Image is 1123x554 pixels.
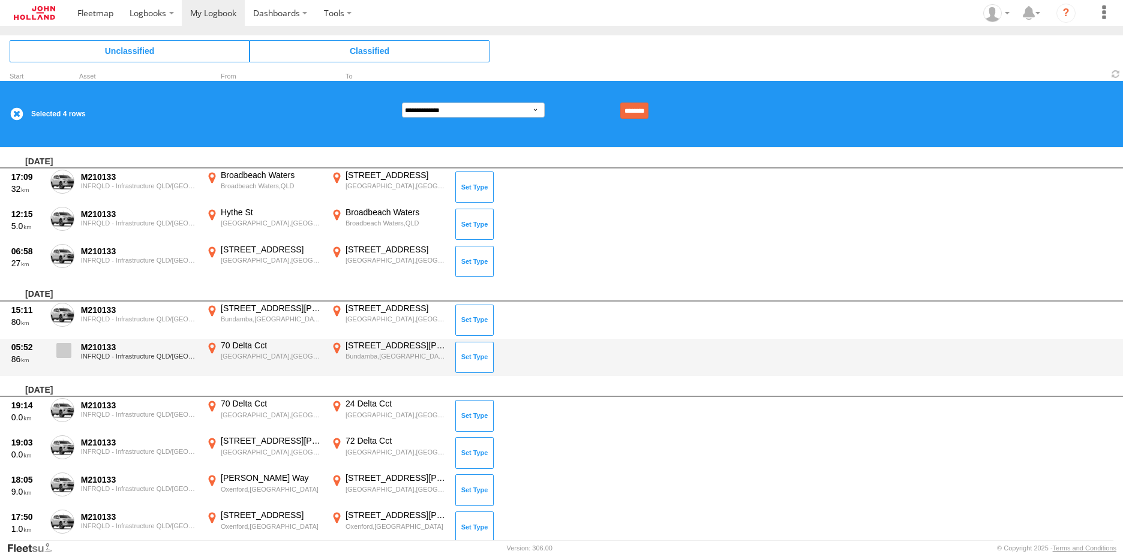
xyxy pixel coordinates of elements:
div: 32 [11,183,44,194]
div: [STREET_ADDRESS][PERSON_NAME] [346,472,447,483]
div: INFRQLD - Infrastructure QLD/[GEOGRAPHIC_DATA] [81,257,197,264]
div: INFRQLD - Infrastructure QLD/[GEOGRAPHIC_DATA] [81,485,197,492]
div: [GEOGRAPHIC_DATA],[GEOGRAPHIC_DATA] [346,485,447,493]
div: [GEOGRAPHIC_DATA],[GEOGRAPHIC_DATA] [346,315,447,323]
img: jhg-logo.svg [14,6,55,20]
label: Clear Selection [10,107,24,121]
div: 17:09 [11,171,44,182]
label: Click to View Event Location [204,435,324,470]
div: 86 [11,354,44,365]
label: Click to View Event Location [329,472,449,507]
label: Click to View Event Location [204,170,324,204]
div: 19:03 [11,437,44,448]
label: Click to View Event Location [329,303,449,338]
div: [STREET_ADDRESS][PERSON_NAME] [221,303,322,314]
div: Click to Sort [10,74,46,80]
a: Visit our Website [7,542,62,554]
span: Refresh [1109,68,1123,80]
div: [GEOGRAPHIC_DATA],[GEOGRAPHIC_DATA] [221,448,322,456]
div: To [329,74,449,80]
label: Click to View Event Location [329,510,449,544]
div: Hythe St [221,207,322,218]
div: M210133 [81,246,197,257]
div: M210133 [81,171,197,182]
div: INFRQLD - Infrastructure QLD/[GEOGRAPHIC_DATA] [81,448,197,455]
div: © Copyright 2025 - [997,544,1116,552]
label: Click to View Event Location [204,244,324,279]
span: Click to view Classified Trips [250,40,490,62]
div: [STREET_ADDRESS][PERSON_NAME] [221,435,322,446]
div: 18:05 [11,474,44,485]
div: [GEOGRAPHIC_DATA],[GEOGRAPHIC_DATA] [221,219,322,227]
button: Click to Set [455,305,494,336]
div: M210133 [81,305,197,315]
div: M210133 [81,400,197,411]
label: Click to View Event Location [204,510,324,544]
button: Click to Set [455,246,494,277]
label: Click to View Event Location [329,244,449,279]
button: Click to Set [455,437,494,468]
a: Terms and Conditions [1053,544,1116,552]
button: Click to Set [455,209,494,240]
div: 80 [11,317,44,327]
div: 17:50 [11,511,44,522]
label: Click to View Event Location [329,207,449,242]
div: [GEOGRAPHIC_DATA],[GEOGRAPHIC_DATA] [346,448,447,456]
div: Broadbeach Waters,QLD [346,219,447,227]
div: 70 Delta Cct [221,340,322,351]
div: INFRQLD - Infrastructure QLD/[GEOGRAPHIC_DATA] [81,411,197,418]
div: Asset [79,74,199,80]
div: 15:11 [11,305,44,315]
button: Click to Set [455,511,494,543]
div: Oxenford,[GEOGRAPHIC_DATA] [221,485,322,493]
div: Oxenford,[GEOGRAPHIC_DATA] [346,522,447,531]
div: [STREET_ADDRESS][PERSON_NAME] [346,510,447,520]
span: Click to view Unclassified Trips [10,40,250,62]
a: Return to Dashboard [3,3,66,23]
div: INFRQLD - Infrastructure QLD/[GEOGRAPHIC_DATA] [81,522,197,529]
div: [STREET_ADDRESS][PERSON_NAME] [346,340,447,351]
div: 72 Delta Cct [346,435,447,446]
div: Broadbeach Waters,QLD [221,182,322,190]
div: M210133 [81,437,197,448]
div: [STREET_ADDRESS] [221,244,322,255]
label: Click to View Event Location [204,398,324,433]
div: 05:52 [11,342,44,353]
label: Click to View Event Location [204,340,324,375]
div: [GEOGRAPHIC_DATA],[GEOGRAPHIC_DATA] [221,352,322,360]
div: 70 Delta Cct [221,398,322,409]
div: [STREET_ADDRESS] [346,244,447,255]
label: Click to View Event Location [204,207,324,242]
div: Bundamba,[GEOGRAPHIC_DATA] [346,352,447,360]
div: 24 Delta Cct [346,398,447,409]
div: [GEOGRAPHIC_DATA],[GEOGRAPHIC_DATA] [346,182,447,190]
div: [PERSON_NAME] Way [221,472,322,483]
div: 12:15 [11,209,44,219]
div: INFRQLD - Infrastructure QLD/[GEOGRAPHIC_DATA] [81,353,197,360]
div: From [204,74,324,80]
div: INFRQLD - Infrastructure QLD/[GEOGRAPHIC_DATA] [81,219,197,227]
div: 19:14 [11,400,44,411]
div: 27 [11,258,44,269]
button: Click to Set [455,171,494,203]
div: [STREET_ADDRESS] [221,510,322,520]
div: 5.0 [11,221,44,231]
label: Click to View Event Location [204,472,324,507]
div: INFRQLD - Infrastructure QLD/[GEOGRAPHIC_DATA] [81,182,197,189]
label: Click to View Event Location [329,398,449,433]
div: Bundamba,[GEOGRAPHIC_DATA] [221,315,322,323]
i: ? [1056,4,1076,23]
div: Version: 306.00 [507,544,553,552]
button: Click to Set [455,474,494,505]
div: 9.0 [11,486,44,497]
label: Click to View Event Location [329,340,449,375]
div: [GEOGRAPHIC_DATA],[GEOGRAPHIC_DATA] [221,411,322,419]
div: [GEOGRAPHIC_DATA],[GEOGRAPHIC_DATA] [221,256,322,264]
div: [GEOGRAPHIC_DATA],[GEOGRAPHIC_DATA] [346,411,447,419]
div: M210133 [81,342,197,353]
div: Broadbeach Waters [221,170,322,180]
div: [STREET_ADDRESS] [346,303,447,314]
div: 0.0 [11,412,44,423]
div: Oxenford,[GEOGRAPHIC_DATA] [221,522,322,531]
div: [STREET_ADDRESS] [346,170,447,180]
